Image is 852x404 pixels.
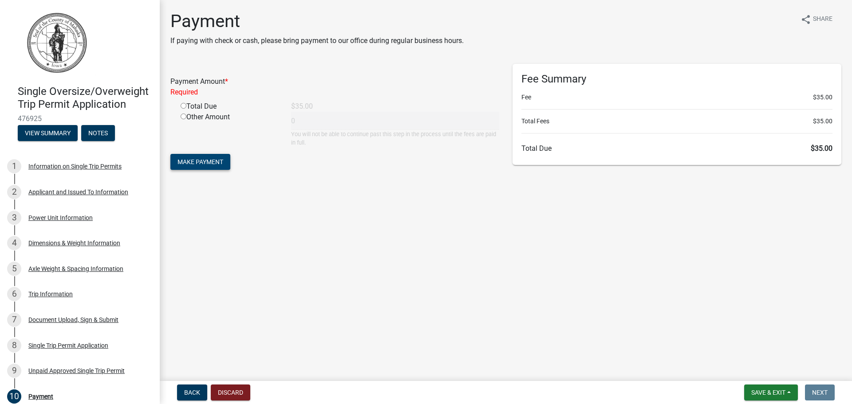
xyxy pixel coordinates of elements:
div: 3 [7,211,21,225]
div: 4 [7,236,21,250]
div: Payment [28,393,53,400]
span: 476925 [18,114,142,123]
span: $35.00 [813,117,832,126]
div: Single Trip Permit Application [28,342,108,349]
span: Share [813,14,832,25]
wm-modal-confirm: Summary [18,130,78,137]
div: 2 [7,185,21,199]
div: Dimensions & Weight Information [28,240,120,246]
span: Next [812,389,828,396]
span: Back [184,389,200,396]
div: Information on Single Trip Permits [28,163,122,169]
button: View Summary [18,125,78,141]
div: 8 [7,338,21,353]
span: Save & Exit [751,389,785,396]
div: 10 [7,389,21,404]
i: share [801,14,811,25]
button: Discard [211,384,250,400]
wm-modal-confirm: Notes [81,130,115,137]
div: Other Amount [174,112,284,147]
button: Back [177,384,207,400]
button: shareShare [793,11,840,28]
li: Fee [521,93,832,102]
h6: Fee Summary [521,73,832,86]
div: Trip Information [28,291,73,297]
button: Next [805,384,835,400]
div: Axle Weight & Spacing Information [28,266,123,272]
h4: Single Oversize/Overweight Trip Permit Application [18,85,153,111]
div: 1 [7,159,21,173]
img: Mahaska County, Iowa [18,9,96,76]
h1: Payment [170,11,464,32]
div: Applicant and Issued To Information [28,189,128,195]
div: 5 [7,262,21,276]
div: Required [170,87,499,98]
button: Notes [81,125,115,141]
div: Document Upload, Sign & Submit [28,317,118,323]
h6: Total Due [521,144,832,153]
div: Total Due [174,101,284,112]
span: Make Payment [177,158,223,165]
button: Save & Exit [744,384,798,400]
button: Make Payment [170,154,230,170]
span: $35.00 [813,93,832,102]
div: Payment Amount [164,76,506,98]
li: Total Fees [521,117,832,126]
div: 7 [7,313,21,327]
span: $35.00 [811,144,832,153]
p: If paying with check or cash, please bring payment to our office during regular business hours. [170,35,464,46]
div: 9 [7,364,21,378]
div: 6 [7,287,21,301]
div: Power Unit Information [28,215,93,221]
div: Unpaid Approved Single Trip Permit [28,368,125,374]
